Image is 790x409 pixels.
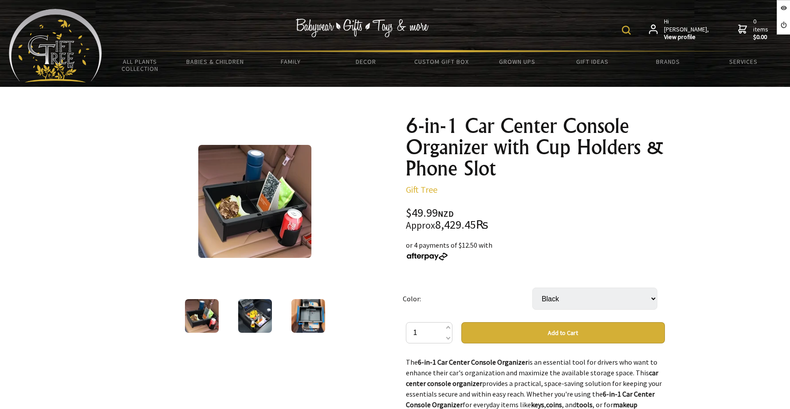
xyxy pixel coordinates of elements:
[403,275,532,322] td: Color:
[576,400,593,409] strong: tools
[622,26,631,35] img: product search
[531,400,544,409] strong: keys
[461,322,665,343] button: Add to Cart
[664,33,710,41] strong: View profile
[438,209,454,219] span: NZD
[706,52,781,71] a: Services
[753,17,770,41] span: 0 items
[238,299,272,333] img: 6-in-1 Car Center Console Organizer with Cup Holders & Phone Slot
[546,400,562,409] strong: coins
[291,299,325,333] img: 6-in-1 Car Center Console Organizer with Cup Holders & Phone Slot
[177,52,253,71] a: Babies & Children
[253,52,328,71] a: Family
[185,299,219,333] img: 6-in-1 Car Center Console Organizer with Cup Holders & Phone Slot
[406,240,665,261] div: or 4 payments of $12.50 with
[480,52,555,71] a: Grown Ups
[753,33,770,41] strong: $0.00
[406,253,448,261] img: Afterpay
[630,52,706,71] a: Brands
[406,184,437,195] a: Gift Tree
[649,18,710,41] a: Hi [PERSON_NAME],View profile
[198,145,311,258] img: 6-in-1 Car Center Console Organizer with Cup Holders & Phone Slot
[406,390,655,409] strong: 6-in-1 Car Center Console Organizer
[406,368,658,388] strong: car center console organizer
[406,219,435,231] small: Approx
[328,52,404,71] a: Decor
[102,52,177,78] a: All Plants Collection
[418,358,528,366] strong: 6-in-1 Car Center Console Organizer
[406,115,665,179] h1: 6-in-1 Car Center Console Organizer with Cup Holders & Phone Slot
[406,207,665,231] div: $49.99 8,429.45₨
[295,19,428,37] img: Babywear - Gifts - Toys & more
[738,18,770,41] a: 0 items$0.00
[664,18,710,41] span: Hi [PERSON_NAME],
[555,52,630,71] a: Gift Ideas
[9,9,102,82] img: Babyware - Gifts - Toys and more...
[404,52,479,71] a: Custom Gift Box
